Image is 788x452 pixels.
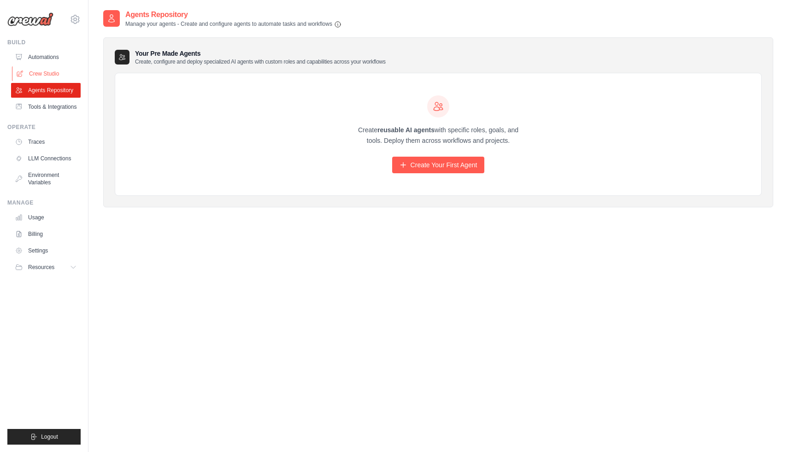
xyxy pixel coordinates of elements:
[125,9,341,20] h2: Agents Repository
[11,168,81,190] a: Environment Variables
[7,429,81,445] button: Logout
[11,83,81,98] a: Agents Repository
[377,126,435,134] strong: reusable AI agents
[7,199,81,206] div: Manage
[135,49,386,65] h3: Your Pre Made Agents
[125,20,341,28] p: Manage your agents - Create and configure agents to automate tasks and workflows
[11,227,81,241] a: Billing
[11,243,81,258] a: Settings
[11,100,81,114] a: Tools & Integrations
[28,264,54,271] span: Resources
[11,50,81,65] a: Automations
[11,151,81,166] a: LLM Connections
[7,12,53,26] img: Logo
[11,260,81,275] button: Resources
[12,66,82,81] a: Crew Studio
[350,125,527,146] p: Create with specific roles, goals, and tools. Deploy them across workflows and projects.
[392,157,485,173] a: Create Your First Agent
[11,135,81,149] a: Traces
[7,123,81,131] div: Operate
[135,58,386,65] p: Create, configure and deploy specialized AI agents with custom roles and capabilities across your...
[11,210,81,225] a: Usage
[41,433,58,440] span: Logout
[7,39,81,46] div: Build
